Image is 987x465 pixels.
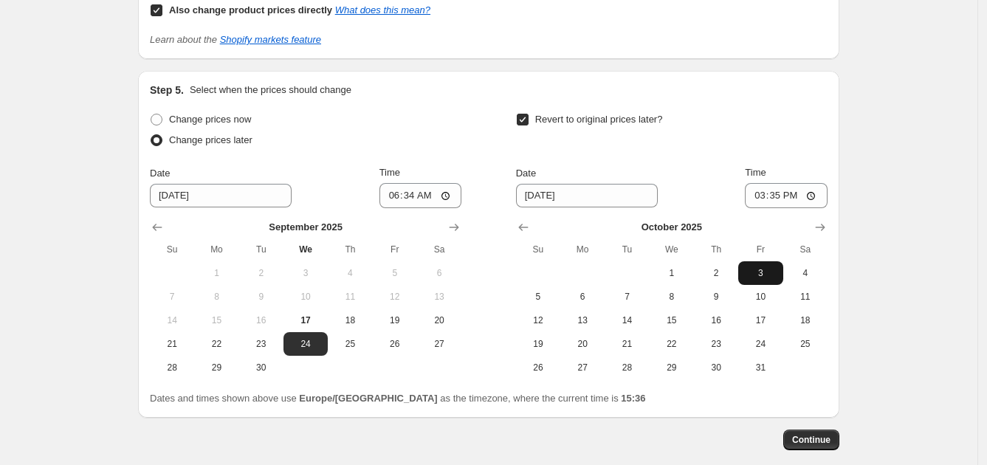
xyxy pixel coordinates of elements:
[522,291,554,303] span: 5
[379,338,411,350] span: 26
[694,332,738,356] button: Thursday October 23 2025
[194,309,238,332] button: Monday September 15 2025
[239,332,283,356] button: Tuesday September 23 2025
[700,291,732,303] span: 9
[328,332,372,356] button: Thursday September 25 2025
[245,267,278,279] span: 2
[299,393,437,404] b: Europe/[GEOGRAPHIC_DATA]
[194,332,238,356] button: Monday September 22 2025
[379,291,411,303] span: 12
[245,362,278,373] span: 30
[738,238,783,261] th: Friday
[611,244,643,255] span: Tu
[605,332,649,356] button: Tuesday October 21 2025
[328,309,372,332] button: Thursday September 18 2025
[239,261,283,285] button: Tuesday September 2 2025
[200,291,233,303] span: 8
[423,244,455,255] span: Sa
[147,217,168,238] button: Show previous month, August 2025
[423,291,455,303] span: 13
[605,285,649,309] button: Tuesday October 7 2025
[289,244,322,255] span: We
[789,314,822,326] span: 18
[150,356,194,379] button: Sunday September 28 2025
[700,338,732,350] span: 23
[738,356,783,379] button: Friday October 31 2025
[513,217,534,238] button: Show previous month, September 2025
[200,362,233,373] span: 29
[169,114,251,125] span: Change prices now
[611,314,643,326] span: 14
[283,309,328,332] button: Today Wednesday September 17 2025
[744,244,777,255] span: Fr
[379,314,411,326] span: 19
[516,285,560,309] button: Sunday October 5 2025
[150,238,194,261] th: Sunday
[650,261,694,285] button: Wednesday October 1 2025
[694,261,738,285] button: Thursday October 2 2025
[239,356,283,379] button: Tuesday September 30 2025
[656,244,688,255] span: We
[156,314,188,326] span: 14
[334,314,366,326] span: 18
[289,338,322,350] span: 24
[150,309,194,332] button: Sunday September 14 2025
[334,244,366,255] span: Th
[150,332,194,356] button: Sunday September 21 2025
[656,362,688,373] span: 29
[694,285,738,309] button: Thursday October 9 2025
[783,430,839,450] button: Continue
[220,34,321,45] a: Shopify markets feature
[200,244,233,255] span: Mo
[789,338,822,350] span: 25
[169,134,252,145] span: Change prices later
[156,244,188,255] span: Su
[245,244,278,255] span: Tu
[516,332,560,356] button: Sunday October 19 2025
[334,338,366,350] span: 25
[334,267,366,279] span: 4
[423,338,455,350] span: 27
[522,362,554,373] span: 26
[150,83,184,97] h2: Step 5.
[245,314,278,326] span: 16
[373,309,417,332] button: Friday September 19 2025
[700,244,732,255] span: Th
[522,314,554,326] span: 12
[245,338,278,350] span: 23
[789,244,822,255] span: Sa
[605,309,649,332] button: Tuesday October 14 2025
[744,362,777,373] span: 31
[611,291,643,303] span: 7
[656,314,688,326] span: 15
[289,267,322,279] span: 3
[783,285,828,309] button: Saturday October 11 2025
[522,244,554,255] span: Su
[417,261,461,285] button: Saturday September 6 2025
[200,314,233,326] span: 15
[150,285,194,309] button: Sunday September 7 2025
[738,285,783,309] button: Friday October 10 2025
[789,267,822,279] span: 4
[566,362,599,373] span: 27
[334,291,366,303] span: 11
[423,267,455,279] span: 6
[328,261,372,285] button: Thursday September 4 2025
[650,309,694,332] button: Wednesday October 15 2025
[566,291,599,303] span: 6
[566,314,599,326] span: 13
[379,244,411,255] span: Fr
[560,356,605,379] button: Monday October 27 2025
[650,238,694,261] th: Wednesday
[516,356,560,379] button: Sunday October 26 2025
[566,244,599,255] span: Mo
[560,285,605,309] button: Monday October 6 2025
[792,434,830,446] span: Continue
[417,332,461,356] button: Saturday September 27 2025
[194,261,238,285] button: Monday September 1 2025
[150,34,321,45] i: Learn about the
[328,285,372,309] button: Thursday September 11 2025
[335,4,430,15] a: What does this mean?
[656,338,688,350] span: 22
[283,285,328,309] button: Wednesday September 10 2025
